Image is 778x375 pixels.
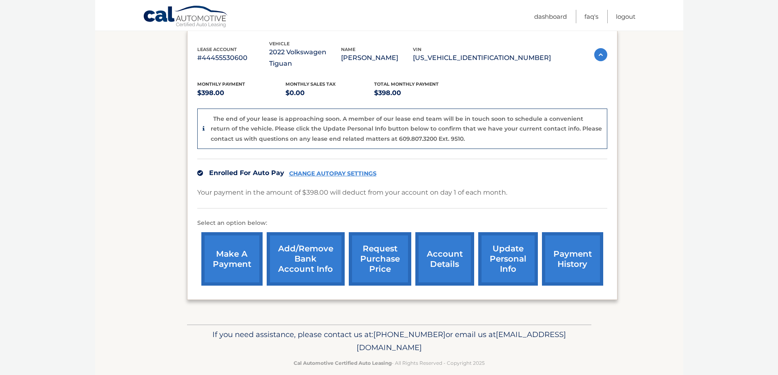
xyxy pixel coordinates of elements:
[349,232,411,286] a: request purchase price
[534,10,567,23] a: Dashboard
[192,328,586,354] p: If you need assistance, please contact us at: or email us at
[616,10,635,23] a: Logout
[413,47,421,52] span: vin
[478,232,538,286] a: update personal info
[197,81,245,87] span: Monthly Payment
[285,87,374,99] p: $0.00
[269,41,290,47] span: vehicle
[192,359,586,367] p: - All Rights Reserved - Copyright 2025
[542,232,603,286] a: payment history
[584,10,598,23] a: FAQ's
[197,87,286,99] p: $398.00
[285,81,336,87] span: Monthly sales Tax
[289,170,377,177] a: CHANGE AUTOPAY SETTINGS
[209,169,284,177] span: Enrolled For Auto Pay
[197,47,237,52] span: lease account
[294,360,392,366] strong: Cal Automotive Certified Auto Leasing
[357,330,566,352] span: [EMAIL_ADDRESS][DOMAIN_NAME]
[374,87,463,99] p: $398.00
[341,47,355,52] span: name
[341,52,413,64] p: [PERSON_NAME]
[594,48,607,61] img: accordion-active.svg
[197,218,607,228] p: Select an option below:
[197,187,507,198] p: Your payment in the amount of $398.00 will deduct from your account on day 1 of each month.
[373,330,446,339] span: [PHONE_NUMBER]
[415,232,474,286] a: account details
[197,52,269,64] p: #44455530600
[267,232,345,286] a: Add/Remove bank account info
[413,52,551,64] p: [US_VEHICLE_IDENTIFICATION_NUMBER]
[374,81,439,87] span: Total Monthly Payment
[201,232,263,286] a: make a payment
[143,5,229,29] a: Cal Automotive
[197,170,203,176] img: check.svg
[269,47,341,69] p: 2022 Volkswagen Tiguan
[211,115,602,142] p: The end of your lease is approaching soon. A member of our lease end team will be in touch soon t...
